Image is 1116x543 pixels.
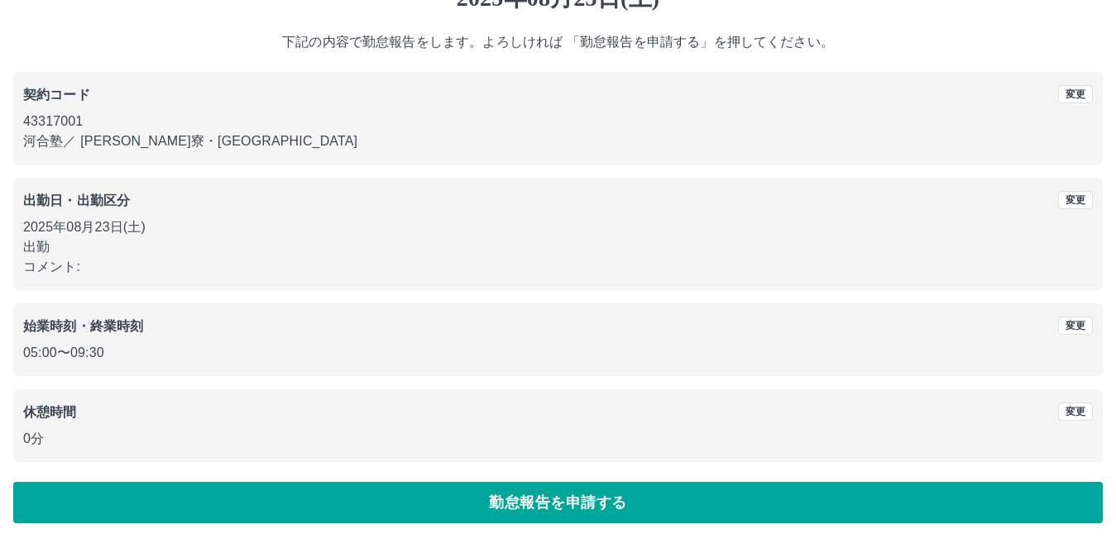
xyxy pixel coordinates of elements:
[1058,317,1093,335] button: 変更
[13,482,1103,523] button: 勤怠報告を申請する
[23,429,1093,449] p: 0分
[23,217,1093,237] p: 2025年08月23日(土)
[1058,191,1093,209] button: 変更
[23,193,130,207] b: 出勤日・出勤区分
[23,131,1093,151] p: 河合塾 ／ [PERSON_NAME]寮・[GEOGRAPHIC_DATA]
[1058,85,1093,103] button: 変更
[23,319,143,333] b: 始業時刻・終業時刻
[23,237,1093,257] p: 出勤
[23,405,77,419] b: 休憩時間
[23,112,1093,131] p: 43317001
[23,257,1093,277] p: コメント:
[13,32,1103,52] p: 下記の内容で勤怠報告をします。よろしければ 「勤怠報告を申請する」を押してください。
[1058,402,1093,421] button: 変更
[23,88,90,102] b: 契約コード
[23,343,1093,363] p: 05:00 〜 09:30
